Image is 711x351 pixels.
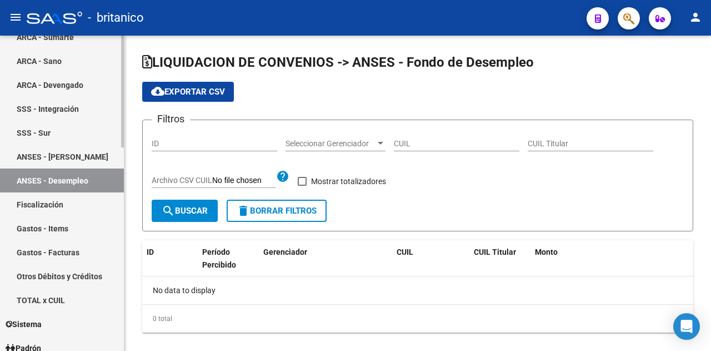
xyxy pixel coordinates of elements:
h3: Filtros [152,111,190,127]
span: Exportar CSV [151,87,225,97]
datatable-header-cell: CUIL Titular [469,240,530,277]
datatable-header-cell: Monto [530,240,603,277]
span: - britanico [88,6,144,30]
span: CUIL [397,248,413,256]
span: Seleccionar Gerenciador [286,139,375,149]
datatable-header-cell: Gerenciador [259,240,392,277]
mat-icon: help [276,170,289,183]
mat-icon: menu [9,11,22,24]
datatable-header-cell: Período Percibido [198,240,259,277]
button: Buscar [152,200,218,222]
div: Open Intercom Messenger [673,313,700,340]
span: CUIL Titular [474,248,516,256]
span: ID [147,248,154,256]
button: Borrar Filtros [227,200,327,222]
span: Gerenciador [263,248,307,256]
mat-icon: person [689,11,702,24]
span: Buscar [162,206,208,216]
input: Archivo CSV CUIL [212,176,276,186]
div: No data to display [142,276,693,304]
span: Período Percibido [202,248,236,269]
span: Sistema [6,318,42,330]
datatable-header-cell: CUIL [392,240,453,277]
span: Archivo CSV CUIL [152,176,212,185]
mat-icon: delete [237,204,250,217]
datatable-header-cell: ID [142,240,198,277]
mat-icon: cloud_download [151,85,164,98]
span: LIQUIDACION DE CONVENIOS -> ANSES - Fondo de Desempleo [142,55,534,70]
mat-icon: search [162,204,175,217]
button: Exportar CSV [142,82,234,102]
span: Borrar Filtros [237,206,317,216]
span: Monto [535,248,558,256]
span: Mostrar totalizadores [311,175,386,188]
div: 0 total [142,305,693,333]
